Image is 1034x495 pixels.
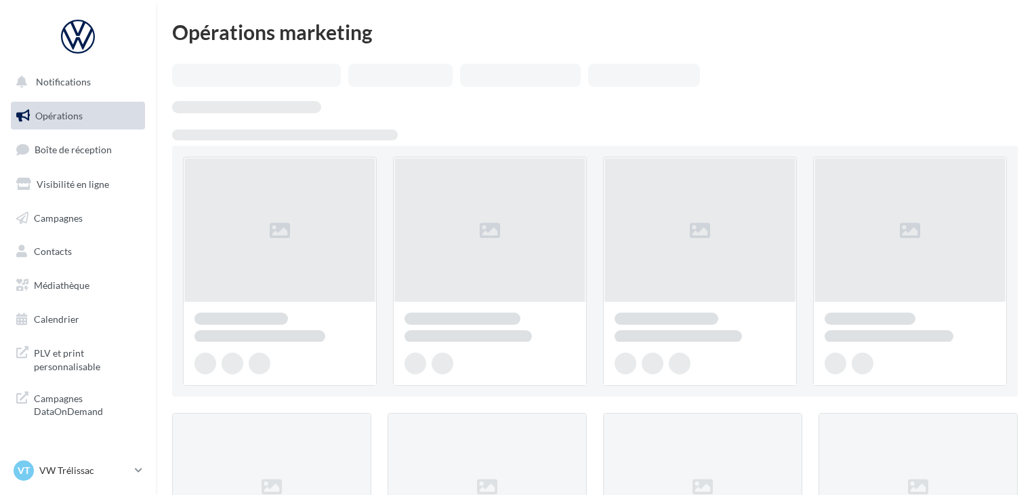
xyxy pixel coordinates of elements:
[8,170,148,199] a: Visibilité en ligne
[8,102,148,130] a: Opérations
[37,178,109,190] span: Visibilité en ligne
[34,245,72,257] span: Contacts
[34,344,140,373] span: PLV et print personnalisable
[18,464,30,477] span: VT
[34,313,79,325] span: Calendrier
[34,389,140,418] span: Campagnes DataOnDemand
[8,338,148,378] a: PLV et print personnalisable
[8,271,148,300] a: Médiathèque
[8,384,148,424] a: Campagnes DataOnDemand
[8,68,142,96] button: Notifications
[35,110,83,121] span: Opérations
[11,458,145,483] a: VT VW Trélissac
[34,212,83,223] span: Campagnes
[39,464,129,477] p: VW Trélissac
[8,305,148,334] a: Calendrier
[8,237,148,266] a: Contacts
[172,22,1018,42] div: Opérations marketing
[36,76,91,87] span: Notifications
[35,144,112,155] span: Boîte de réception
[34,279,89,291] span: Médiathèque
[8,204,148,233] a: Campagnes
[8,135,148,164] a: Boîte de réception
